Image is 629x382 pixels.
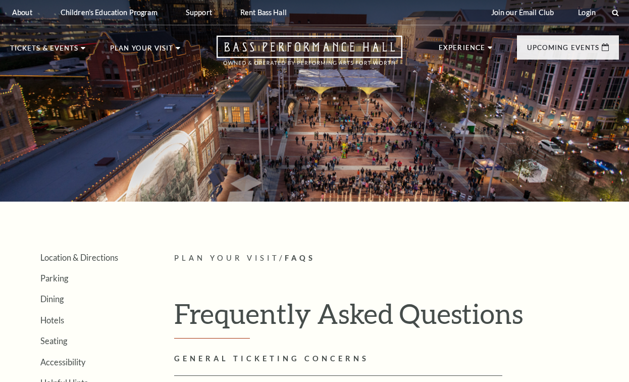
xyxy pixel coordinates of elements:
p: Experience [439,44,485,57]
h2: GENERAL TICKETING CONCERNS [174,353,619,365]
p: Plan Your Visit [110,45,173,57]
p: / [174,252,619,265]
a: Location & Directions [40,253,118,262]
a: Dining [40,294,64,304]
a: Accessibility [40,357,85,367]
p: Children's Education Program [61,8,158,17]
a: Hotels [40,315,64,325]
p: Support [186,8,212,17]
a: Parking [40,273,68,283]
span: Plan Your Visit [174,254,279,262]
p: Upcoming Events [527,44,599,57]
h1: Frequently Asked Questions [174,297,619,339]
p: About [12,8,32,17]
a: Seating [40,336,67,346]
p: Rent Bass Hall [240,8,287,17]
span: FAQs [285,254,316,262]
p: Tickets & Events [10,45,78,57]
